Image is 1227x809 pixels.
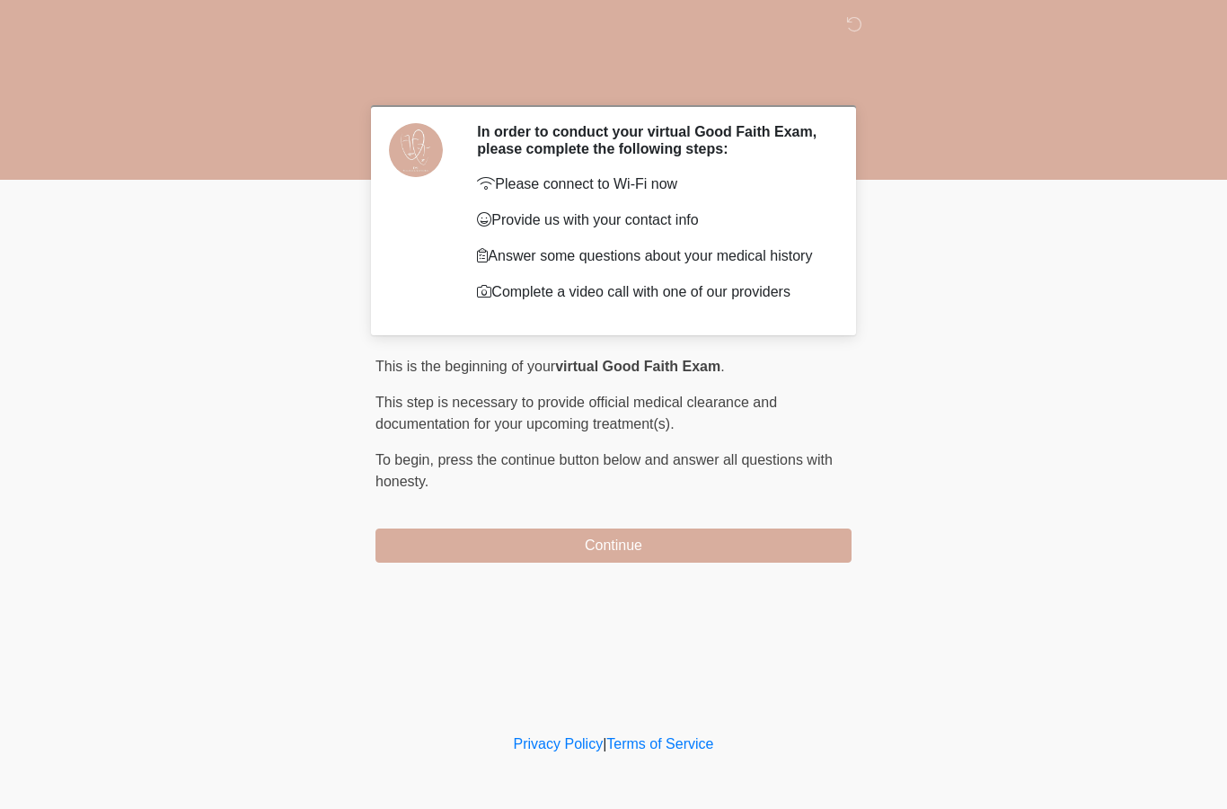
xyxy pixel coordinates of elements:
a: Privacy Policy [514,736,604,751]
h1: ‎ ‎ [362,65,865,98]
a: | [603,736,606,751]
p: Please connect to Wi-Fi now [477,173,825,195]
span: To begin, [375,452,437,467]
button: Continue [375,529,852,563]
a: Terms of Service [606,736,713,751]
img: Agent Avatar [389,123,443,177]
img: DM Wellness & Aesthetics Logo [358,13,381,36]
p: Answer some questions about your medical history [477,245,825,267]
p: Provide us with your contact info [477,209,825,231]
span: press the continue button below and answer all questions with honesty. [375,452,833,489]
span: This step is necessary to provide official medical clearance and documentation for your upcoming ... [375,395,777,431]
span: . [720,359,724,374]
h2: In order to conduct your virtual Good Faith Exam, please complete the following steps: [477,123,825,157]
p: Complete a video call with one of our providers [477,281,825,303]
span: This is the beginning of your [375,359,555,374]
strong: virtual Good Faith Exam [555,359,720,374]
